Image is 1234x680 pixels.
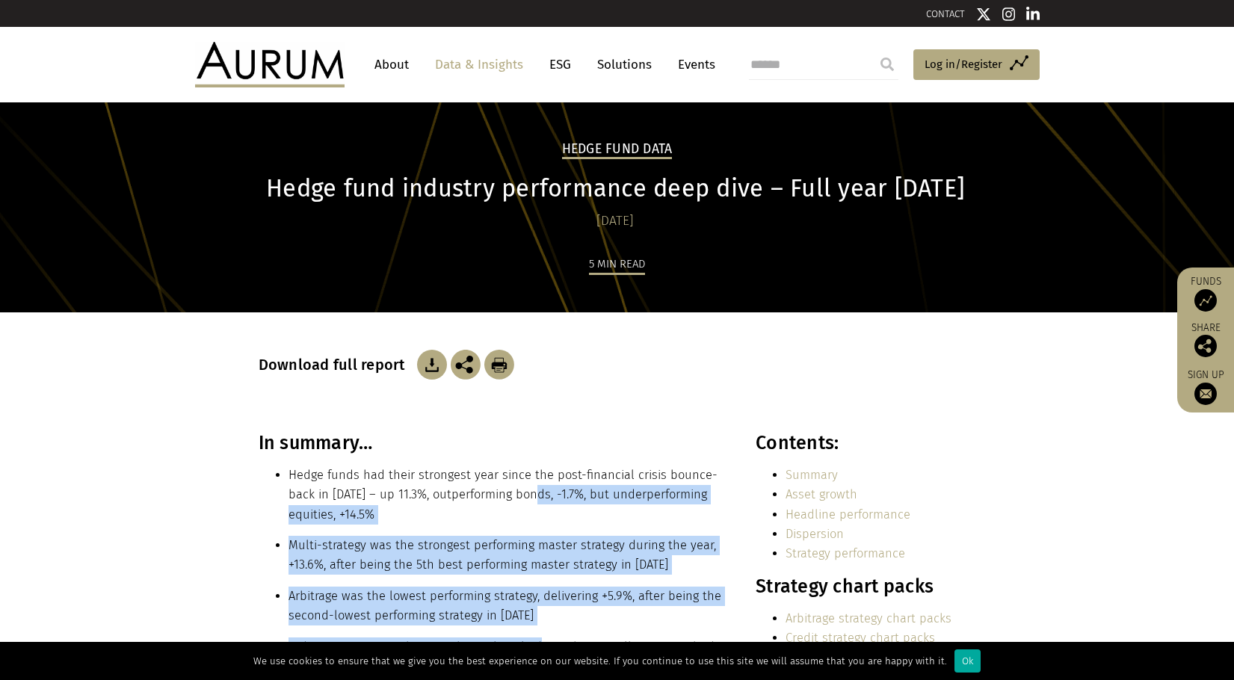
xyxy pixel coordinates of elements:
img: Sign up to our newsletter [1194,383,1217,405]
div: Share [1185,323,1227,357]
a: Credit strategy chart packs [786,631,935,645]
a: Dispersion [786,527,844,541]
a: Sign up [1185,368,1227,405]
a: Events [670,51,715,78]
img: Linkedin icon [1026,7,1040,22]
img: Instagram icon [1002,7,1016,22]
a: About [367,51,416,78]
a: CONTACT [926,8,965,19]
a: Strategy performance [786,546,905,560]
a: Data & Insights [428,51,531,78]
a: ESG [542,51,579,78]
a: Log in/Register [913,49,1040,81]
li: Industry AUM grew. This growth was largely driven by P&L; all strategies had negative net flows e... [289,637,724,677]
img: Aurum [195,42,345,87]
li: Multi-strategy was the strongest performing master strategy during the year, +13.6%, after being ... [289,536,724,575]
h3: In summary… [259,432,724,454]
h3: Strategy chart packs [756,575,972,598]
h1: Hedge fund industry performance deep dive – Full year [DATE] [259,174,972,203]
input: Submit [872,49,902,79]
img: Share this post [451,350,481,380]
a: Solutions [590,51,659,78]
a: Arbitrage strategy chart packs [786,611,951,625]
img: Download Article [417,350,447,380]
img: Twitter icon [976,7,991,22]
img: Access Funds [1194,289,1217,312]
li: Hedge funds had their strongest year since the post-financial crisis bounce-back in [DATE] – up 1... [289,466,724,525]
div: 5 min read [589,255,645,275]
span: Log in/Register [925,55,1002,73]
li: Arbitrage was the lowest performing strategy, delivering +5.9%, after being the second-lowest per... [289,587,724,626]
img: Download Article [484,350,514,380]
a: Asset growth [786,487,857,501]
h2: Hedge Fund Data [562,141,673,159]
img: Share this post [1194,335,1217,357]
h3: Download full report [259,356,413,374]
a: Headline performance [786,507,910,522]
div: Ok [954,649,981,673]
a: Funds [1185,275,1227,312]
a: Summary [786,468,838,482]
h3: Contents: [756,432,972,454]
div: [DATE] [259,211,972,232]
